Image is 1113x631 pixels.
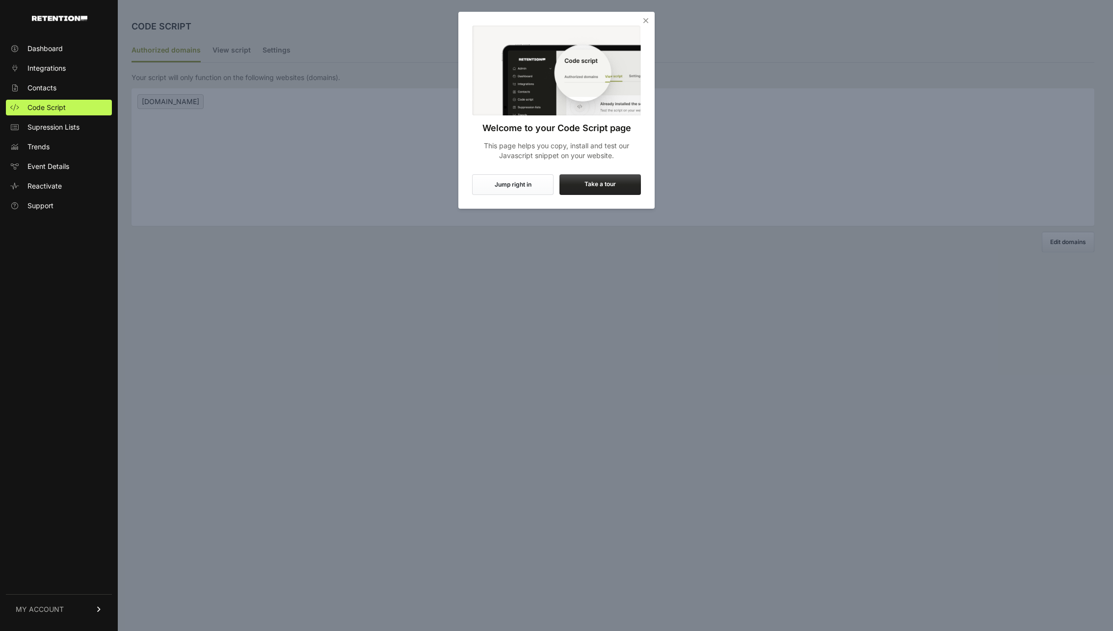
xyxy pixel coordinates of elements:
[6,139,112,155] a: Trends
[472,174,554,195] button: Jump right in
[27,44,63,54] span: Dashboard
[32,16,87,21] img: Retention.com
[27,103,66,112] span: Code Script
[6,178,112,194] a: Reactivate
[16,604,64,614] span: MY ACCOUNT
[27,201,53,211] span: Support
[559,174,641,195] label: Take a tour
[641,16,651,26] i: Close
[27,142,50,152] span: Trends
[27,63,66,73] span: Integrations
[6,594,112,624] a: MY ACCOUNT
[27,162,69,171] span: Event Details
[472,26,641,115] img: Code Script Onboarding
[27,83,56,93] span: Contacts
[6,80,112,96] a: Contacts
[6,100,112,115] a: Code Script
[27,181,62,191] span: Reactivate
[472,141,641,161] p: This page helps you copy, install and test our Javascript snippet on your website.
[6,41,112,56] a: Dashboard
[27,122,79,132] span: Supression Lists
[6,198,112,214] a: Support
[6,159,112,174] a: Event Details
[6,119,112,135] a: Supression Lists
[472,121,641,135] h3: Welcome to your Code Script page
[6,60,112,76] a: Integrations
